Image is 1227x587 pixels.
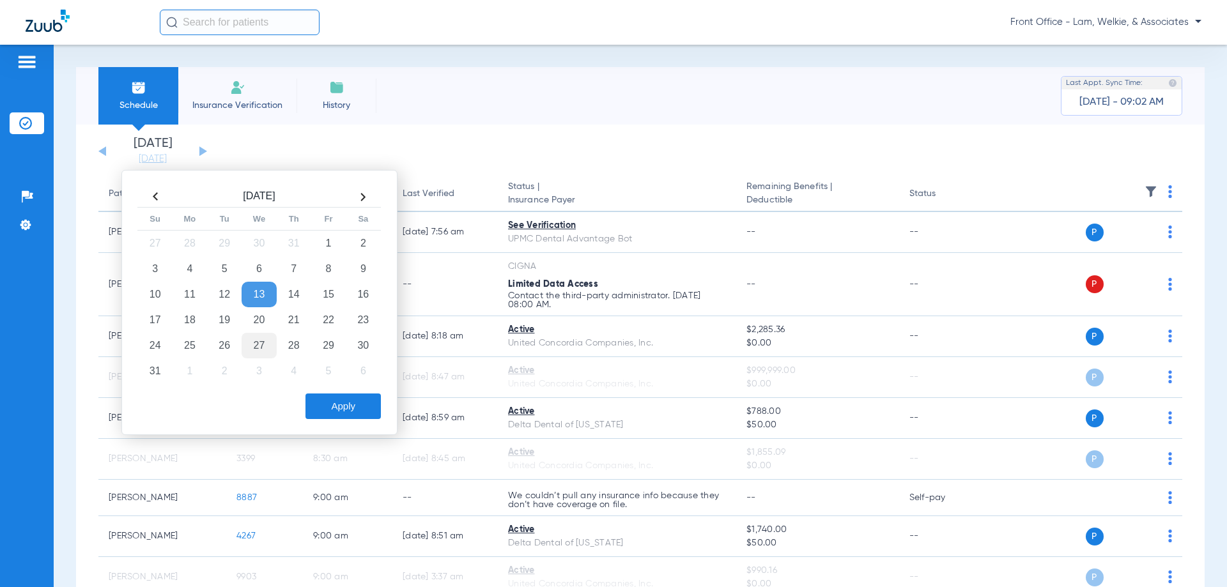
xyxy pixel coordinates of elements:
[403,187,454,201] div: Last Verified
[188,99,287,112] span: Insurance Verification
[236,572,256,581] span: 9903
[392,480,498,516] td: --
[1086,369,1104,386] span: P
[131,80,146,95] img: Schedule
[508,418,726,432] div: Delta Dental of [US_STATE]
[306,99,367,112] span: History
[173,187,346,208] th: [DATE]
[392,398,498,439] td: [DATE] 8:59 AM
[508,405,726,418] div: Active
[498,176,736,212] th: Status |
[236,531,256,540] span: 4267
[746,537,888,550] span: $50.00
[1168,452,1172,465] img: group-dot-blue.svg
[392,253,498,316] td: --
[236,454,255,463] span: 3399
[746,280,756,289] span: --
[736,176,899,212] th: Remaining Benefits |
[508,377,726,391] div: United Concordia Companies, Inc.
[746,418,888,432] span: $50.00
[108,99,169,112] span: Schedule
[1168,225,1172,238] img: group-dot-blue.svg
[1163,526,1227,587] iframe: Chat Widget
[899,212,985,253] td: --
[392,357,498,398] td: [DATE] 8:47 AM
[508,364,726,377] div: Active
[1168,79,1177,88] img: last sync help info
[508,446,726,459] div: Active
[392,439,498,480] td: [DATE] 8:45 AM
[1086,528,1104,545] span: P
[1168,330,1172,342] img: group-dot-blue.svg
[98,516,226,557] td: [PERSON_NAME]
[508,491,726,509] p: We couldn’t pull any insurance info because they don’t have coverage on file.
[392,212,498,253] td: [DATE] 7:56 AM
[303,480,392,516] td: 9:00 AM
[746,337,888,350] span: $0.00
[303,439,392,480] td: 8:30 AM
[1079,96,1164,109] span: [DATE] - 09:02 AM
[746,446,888,459] span: $1,855.09
[1168,491,1172,504] img: group-dot-blue.svg
[746,364,888,377] span: $999,999.00
[305,393,381,419] button: Apply
[746,493,756,502] span: --
[1168,278,1172,291] img: group-dot-blue.svg
[303,516,392,557] td: 9:00 AM
[899,176,985,212] th: Status
[746,194,888,207] span: Deductible
[1086,568,1104,586] span: P
[899,480,985,516] td: Self-pay
[508,194,726,207] span: Insurance Payer
[1066,77,1143,89] span: Last Appt. Sync Time:
[403,187,488,201] div: Last Verified
[98,439,226,480] td: [PERSON_NAME]
[166,17,178,28] img: Search Icon
[508,323,726,337] div: Active
[109,187,165,201] div: Patient Name
[508,291,726,309] p: Contact the third-party administrator. [DATE] 08:00 AM.
[1086,328,1104,346] span: P
[1168,370,1172,383] img: group-dot-blue.svg
[508,337,726,350] div: United Concordia Companies, Inc.
[236,493,257,502] span: 8887
[508,459,726,473] div: United Concordia Companies, Inc.
[1010,16,1201,29] span: Front Office - Lam, Welkie, & Associates
[746,405,888,418] span: $788.00
[1086,450,1104,468] span: P
[160,10,320,35] input: Search for patients
[26,10,70,32] img: Zuub Logo
[746,227,756,236] span: --
[508,280,598,289] span: Limited Data Access
[899,253,985,316] td: --
[746,459,888,473] span: $0.00
[746,564,888,577] span: $990.16
[508,219,726,233] div: See Verification
[98,480,226,516] td: [PERSON_NAME]
[392,316,498,357] td: [DATE] 8:18 AM
[114,153,191,165] a: [DATE]
[746,323,888,337] span: $2,285.36
[392,516,498,557] td: [DATE] 8:51 AM
[508,537,726,550] div: Delta Dental of [US_STATE]
[508,233,726,246] div: UPMC Dental Advantage Bot
[508,564,726,577] div: Active
[899,398,985,439] td: --
[1168,411,1172,424] img: group-dot-blue.svg
[1086,224,1104,241] span: P
[746,377,888,391] span: $0.00
[899,439,985,480] td: --
[1086,409,1104,427] span: P
[899,516,985,557] td: --
[899,316,985,357] td: --
[1145,185,1157,198] img: filter.svg
[230,80,245,95] img: Manual Insurance Verification
[329,80,344,95] img: History
[508,260,726,273] div: CIGNA
[109,187,216,201] div: Patient Name
[114,137,191,165] li: [DATE]
[508,523,726,537] div: Active
[746,523,888,537] span: $1,740.00
[1086,275,1104,293] span: P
